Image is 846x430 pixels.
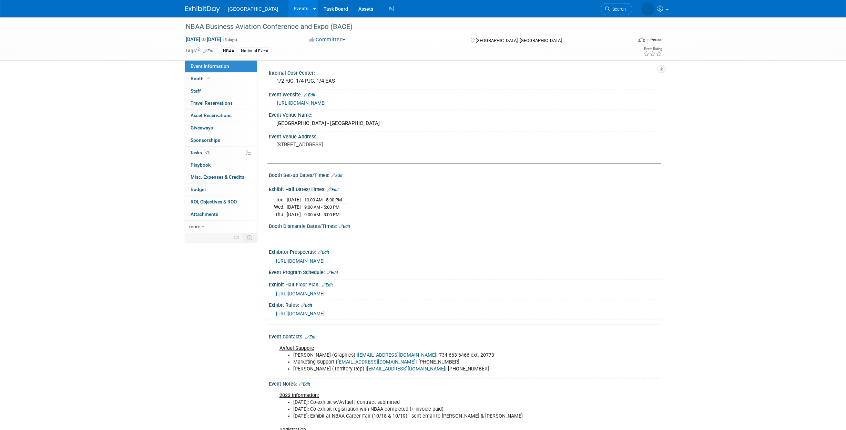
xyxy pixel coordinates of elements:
[274,203,287,211] td: Wed.
[304,197,342,202] span: 10:00 AM - 5:00 PM
[269,90,661,98] div: Event Website:
[185,47,215,55] td: Tags
[239,48,271,55] div: National Event
[183,21,622,33] div: NBAA Business Aviation Conference and Expo (BACE)
[274,76,656,86] div: 1/2 FJC, 1/4 PJC, 1/4 EAS
[276,141,425,148] pre: [STREET_ADDRESS]
[191,187,206,192] span: Budget
[185,122,257,134] a: Giveaways
[269,332,661,340] div: Event Contacts:
[337,359,416,365] a: [EMAIL_ADDRESS][DOMAIN_NAME]
[367,366,445,372] a: [EMAIL_ADDRESS][DOMAIN_NAME]
[185,196,257,208] a: ROI, Objectives & ROO
[185,221,257,233] a: more
[301,303,312,308] a: Edit
[191,76,212,81] span: Booth
[185,171,257,183] a: Misc. Expenses & Credits
[185,134,257,146] a: Sponsorships
[287,196,301,203] td: [DATE]
[293,359,581,366] li: Marketing Support | | [PHONE_NUMBER]
[185,159,257,171] a: Playbook
[269,132,661,140] div: Event Venue Address:
[228,6,278,12] span: [GEOGRAPHIC_DATA]
[185,73,257,85] a: Booth
[191,100,233,106] span: Travel Reservations
[641,2,654,15] img: Darren Hall
[207,76,210,80] i: Booth reservation complete
[191,113,232,118] span: Asset Reservations
[185,147,257,159] a: Tasks6%
[269,267,661,276] div: Event Program Schedule:
[269,221,661,230] div: Booth Dismantle Dates/Times:
[185,60,257,72] a: Event Information
[274,211,287,218] td: Thu.
[276,291,325,296] a: [URL][DOMAIN_NAME]
[277,100,326,106] a: [URL][DOMAIN_NAME]
[318,250,329,255] a: Edit
[299,382,310,387] a: Edit
[293,352,581,359] li: [PERSON_NAME] (Graphics) | | 734-663-6466 ext. 20773
[601,3,632,15] a: Search
[327,187,339,192] a: Edit
[269,184,661,193] div: Exhibit Hall Dates/Times:
[327,270,338,275] a: Edit
[185,36,222,42] span: [DATE] [DATE]
[269,68,661,76] div: Internal Cost Center:
[204,150,211,155] span: 6%
[643,47,662,51] div: Event Rating
[331,173,343,178] a: Edit
[269,110,661,118] div: Event Venue Name:
[191,211,218,217] span: Attachments
[191,162,211,168] span: Playbook
[191,125,213,130] span: Giveaways
[279,345,314,351] b: Avfuel Support:
[185,97,257,109] a: Travel Reservations
[223,38,237,42] span: (3 days)
[231,233,243,242] td: Personalize Event Tab Strip
[185,6,220,13] img: ExhibitDay
[287,203,301,211] td: [DATE]
[243,233,257,242] td: Toggle Event Tabs
[274,196,287,203] td: Tue.
[279,392,319,398] b: 2023 Information:
[304,93,315,97] a: Edit
[638,37,645,42] img: Format-Inperson.png
[200,36,207,42] span: to
[269,280,661,289] div: Exhibit Hall Floor Plan:
[269,379,661,388] div: Event Notes:
[610,7,626,12] span: Search
[307,36,348,43] button: Committed
[304,212,339,217] span: 9:00 AM - 3:00 PM
[592,36,663,46] div: Event Format
[185,183,257,196] a: Budget
[221,48,236,55] div: NBAA
[305,335,317,339] a: Edit
[191,199,237,204] span: ROI, Objectives & ROO
[476,38,562,43] span: [GEOGRAPHIC_DATA], [GEOGRAPHIC_DATA]
[185,208,257,220] a: Attachments
[269,170,661,179] div: Booth Set-up Dates/Times:
[189,224,200,229] span: more
[191,88,201,94] span: Staff
[191,174,244,180] span: Misc. Expenses & Credits
[646,37,662,42] div: In-Person
[191,137,220,143] span: Sponsorships
[276,311,325,316] a: [URL][DOMAIN_NAME]
[322,283,333,287] a: Edit
[304,204,339,210] span: 9:00 AM - 5:00 PM
[185,109,257,122] a: Asset Reservations
[293,413,581,420] li: [DATE]: Exhibit at NBAA Career Fair (10/18 & 10/19) - sent email to [PERSON_NAME] & [PERSON_NAME]
[274,118,656,129] div: [GEOGRAPHIC_DATA] - [GEOGRAPHIC_DATA]
[287,211,301,218] td: [DATE]
[293,406,581,413] li: [DATE]: Co-exhibit registration with NBAA completed (+ invoice paid)
[269,300,661,309] div: Exhibit Rules:
[203,49,215,53] a: Edit
[293,399,581,406] li: [DATE]: Co-exhibit w/Avfuel | contract submitted
[276,258,325,264] a: [URL][DOMAIN_NAME]
[190,150,211,155] span: Tasks
[293,366,581,373] li: [PERSON_NAME] (Territory Rep) | | [PHONE_NUMBER]
[269,247,661,256] div: Exhibitor Prospectus:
